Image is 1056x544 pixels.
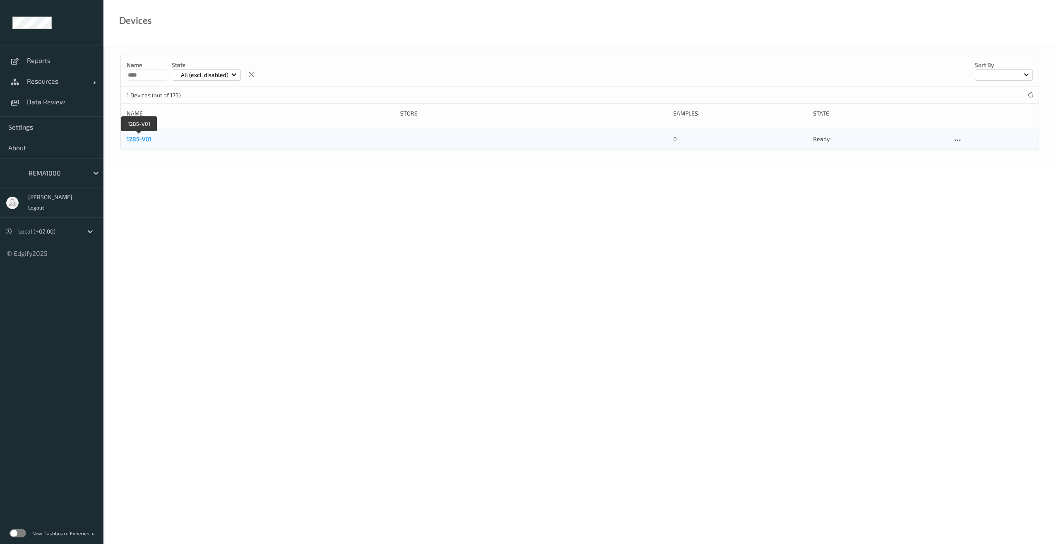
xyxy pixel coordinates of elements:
p: State [172,61,241,69]
div: Devices [119,17,152,25]
div: State [813,109,947,118]
div: Name [127,109,394,118]
a: 1285-V01 [127,135,151,142]
div: 0 [673,135,807,143]
div: Store [400,109,668,118]
p: 1 Devices (out of 175) [127,91,189,99]
p: Name [127,61,167,69]
p: Sort by [975,61,1033,69]
div: Samples [673,109,807,118]
p: All (excl. disabled) [178,71,231,79]
p: ready [813,135,947,143]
